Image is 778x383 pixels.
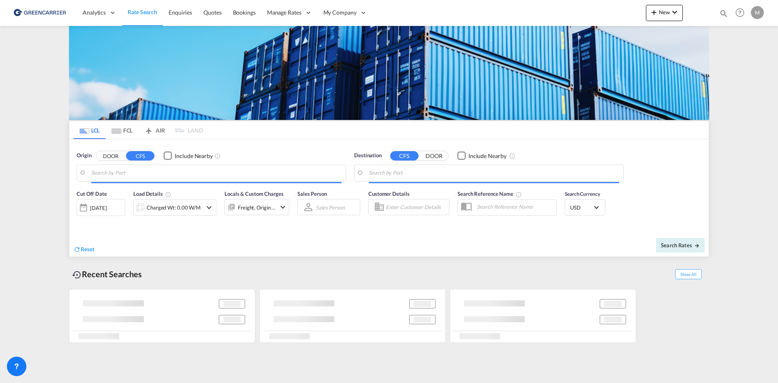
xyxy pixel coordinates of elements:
span: Enquiries [169,9,192,16]
span: Locals & Custom Charges [224,190,284,197]
div: Freight Origin Destinationicon-chevron-down [224,199,289,215]
button: DOOR [96,151,125,160]
div: Recent Searches [69,265,145,283]
div: M [751,6,764,19]
button: icon-plus 400-fgNewicon-chevron-down [646,5,683,21]
span: Rate Search [128,9,157,15]
md-select: Select Currency: $ USDUnited States Dollar [569,201,601,213]
md-checkbox: Checkbox No Ink [164,152,213,160]
span: USD [570,204,593,211]
span: Bookings [233,9,256,16]
div: icon-magnify [719,9,728,21]
div: Charged Wt: 0.00 W/Micon-chevron-down [133,199,216,216]
span: Search Reference Name [457,190,522,197]
button: Search Ratesicon-arrow-right [656,238,705,252]
span: Quotes [203,9,221,16]
md-checkbox: Checkbox No Ink [457,152,507,160]
md-icon: icon-backup-restore [72,270,82,280]
div: Help [733,6,751,20]
md-icon: icon-chevron-down [204,203,214,212]
md-tab-item: LCL [73,121,106,139]
md-icon: Chargeable Weight [165,191,171,198]
img: b0b18ec08afe11efb1d4932555f5f09d.png [12,4,67,22]
div: Include Nearby [468,152,507,160]
div: [DATE] [90,204,107,212]
md-icon: Your search will be saved by the below given name [515,191,522,198]
span: Load Details [133,190,171,197]
span: Reset [81,246,94,252]
span: Origin [77,152,91,160]
span: Analytics [83,9,106,17]
span: New [649,9,680,15]
button: CFS [390,151,419,160]
md-select: Sales Person [315,201,346,213]
md-icon: icon-chevron-down [278,202,288,212]
span: Manage Rates [267,9,301,17]
span: Destination [354,152,382,160]
md-icon: Unchecked: Ignores neighbouring ports when fetching rates.Checked : Includes neighbouring ports w... [509,153,515,159]
input: Search by Port [91,167,342,179]
div: icon-refreshReset [73,245,94,254]
span: Cut Off Date [77,190,107,197]
md-tab-item: FCL [106,121,138,139]
span: Show All [675,269,702,279]
md-icon: icon-chevron-down [670,7,680,17]
md-icon: icon-plus 400-fg [649,7,659,17]
md-datepicker: Select [77,215,83,226]
span: Sales Person [297,190,327,197]
input: Search Reference Name [473,201,556,213]
div: Charged Wt: 0.00 W/M [147,202,201,213]
img: GreenCarrierFCL_LCL.png [69,26,709,120]
div: Freight Origin Destination [238,202,276,213]
md-pagination-wrapper: Use the left and right arrow keys to navigate between tabs [73,121,203,139]
span: My Company [323,9,357,17]
span: Search Currency [565,191,600,197]
span: Help [733,6,747,19]
span: Customer Details [368,190,409,197]
button: CFS [126,151,154,160]
md-icon: Unchecked: Ignores neighbouring ports when fetching rates.Checked : Includes neighbouring ports w... [214,153,221,159]
md-icon: icon-magnify [719,9,728,18]
md-icon: icon-airplane [144,126,154,132]
span: Search Rates [661,242,700,248]
div: Include Nearby [175,152,213,160]
input: Enter Customer Details [386,201,447,213]
md-icon: icon-arrow-right [694,243,700,248]
md-tab-item: AIR [138,121,171,139]
button: DOOR [420,151,448,160]
div: Origin DOOR CFS Checkbox No InkUnchecked: Ignores neighbouring ports when fetching rates.Checked ... [69,139,709,257]
input: Search by Port [369,167,619,179]
md-icon: icon-refresh [73,246,81,253]
div: [DATE] [77,199,125,216]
